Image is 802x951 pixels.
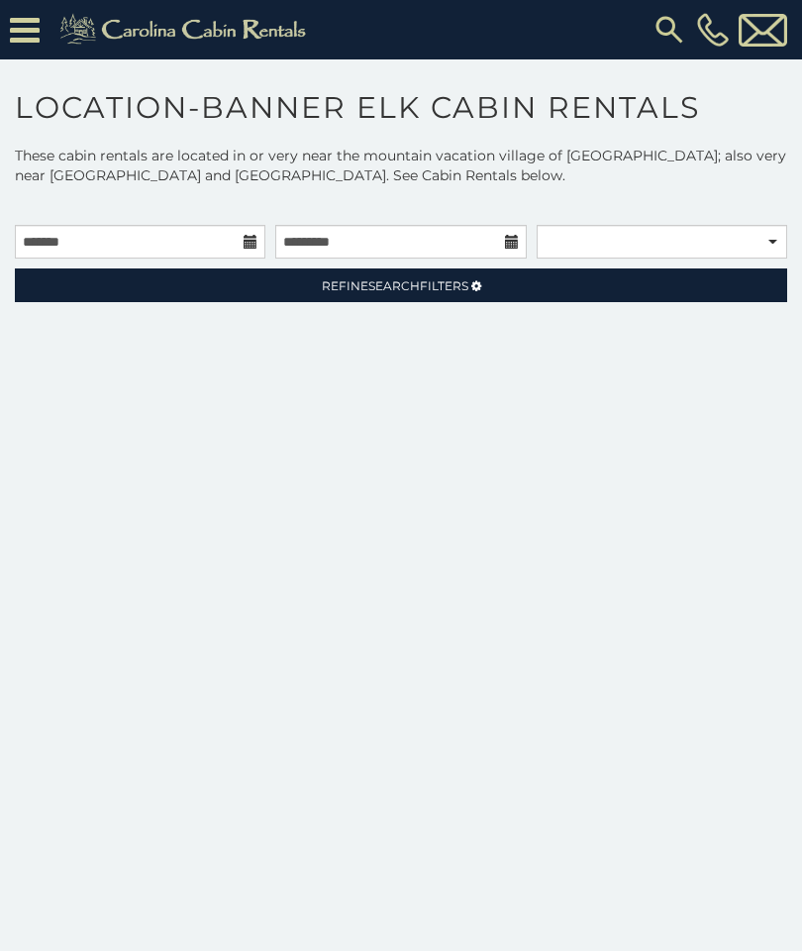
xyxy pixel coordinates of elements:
[50,10,323,50] img: Khaki-logo.png
[15,268,787,302] a: RefineSearchFilters
[692,13,734,47] a: [PHONE_NUMBER]
[322,278,468,293] span: Refine Filters
[652,12,687,48] img: search-regular.svg
[368,278,420,293] span: Search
